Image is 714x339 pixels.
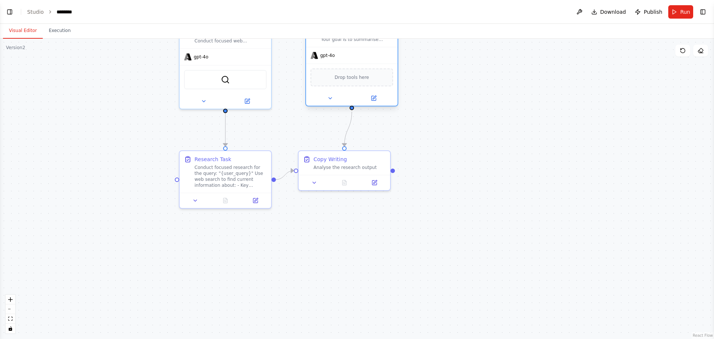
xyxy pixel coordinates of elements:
[298,150,391,191] div: Copy WritingAnalyse the research output
[222,113,229,146] g: Edge from 8a1f0552-9e5e-4998-97ce-2371a8403b4e to 795e28bd-fffc-43d7-a4bb-c21c9ab73544
[221,75,230,84] img: SerperDevTool
[668,5,693,19] button: Run
[194,164,267,188] div: Conduct focused research for the query: "{user_query}" Use web search to find current information...
[588,5,629,19] button: Download
[320,52,335,58] span: gpt-4o
[27,8,77,16] nav: breadcrumb
[353,94,395,103] button: Open in side panel
[194,38,258,44] div: Conduct focused web research on current audit regulations, compliance requirements, and industry ...
[321,36,384,42] div: Your goal is to summarise the research output and present them into bullet points containing the ...
[6,295,15,333] div: React Flow controls
[242,196,268,205] button: Open in side panel
[6,295,15,304] button: zoom in
[600,8,626,16] span: Download
[3,23,43,39] button: Visual Editor
[226,97,268,106] button: Open in side panel
[644,8,662,16] span: Publish
[6,304,15,314] button: zoom out
[698,7,708,17] button: Show right sidebar
[194,54,208,60] span: gpt-4o
[693,333,713,338] a: React Flow attribution
[632,5,665,19] button: Publish
[6,45,25,51] div: Version 2
[313,164,386,170] div: Analyse the research output
[43,23,77,39] button: Execution
[6,314,15,324] button: fit view
[4,7,15,17] button: Show left sidebar
[341,112,356,146] g: Edge from ade4537b-a757-41c6-b9f5-253d5d4f5d20 to 1d79bd13-3649-4115-990c-10218cb62315
[276,167,294,183] g: Edge from 795e28bd-fffc-43d7-a4bb-c21c9ab73544 to 1d79bd13-3649-4115-990c-10218cb62315
[179,150,272,209] div: Research TaskConduct focused research for the query: "{user_query}" Use web search to find curren...
[361,178,387,187] button: Open in side panel
[313,156,347,163] div: Copy Writing
[335,74,369,81] span: Drop tools here
[210,196,241,205] button: No output available
[329,178,360,187] button: No output available
[194,156,231,163] div: Research Task
[179,24,272,109] div: Conduct focused web research on current audit regulations, compliance requirements, and industry ...
[305,24,398,108] div: Your goal is to summarise the research output and present them into bullet points containing the ...
[27,9,44,15] a: Studio
[6,324,15,333] button: toggle interactivity
[680,8,690,16] span: Run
